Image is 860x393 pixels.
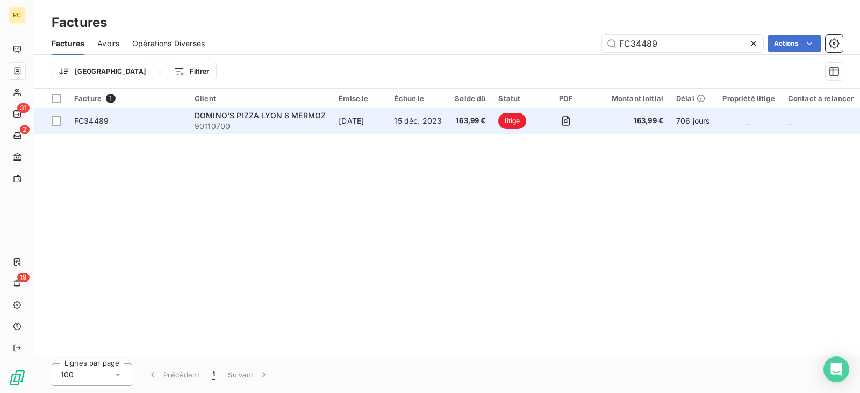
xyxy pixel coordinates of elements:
[195,121,326,132] span: 90110700
[206,363,221,386] button: 1
[823,356,849,382] div: Open Intercom Messenger
[167,63,216,80] button: Filtrer
[221,363,276,386] button: Suivant
[61,369,74,380] span: 100
[676,94,709,103] div: Délai
[394,94,442,103] div: Échue le
[9,369,26,387] img: Logo LeanPay
[212,369,215,380] span: 1
[74,116,109,125] span: FC34489
[747,116,750,125] span: _
[339,94,381,103] div: Émise le
[455,116,485,126] span: 163,99 €
[670,108,716,134] td: 706 jours
[599,94,663,103] div: Montant initial
[106,94,116,103] span: 1
[768,35,821,52] button: Actions
[132,38,205,49] span: Opérations Diverses
[74,94,102,103] span: Facture
[546,94,585,103] div: PDF
[722,94,775,103] div: Propriété litige
[52,63,153,80] button: [GEOGRAPHIC_DATA]
[195,111,326,120] span: DOMINO'S PIZZA LYON 8 MERMOZ
[602,35,763,52] input: Rechercher
[195,94,326,103] div: Client
[17,273,30,282] span: 19
[52,38,84,49] span: Factures
[788,116,791,125] span: _
[498,113,526,129] span: litige
[332,108,388,134] td: [DATE]
[97,38,119,49] span: Avoirs
[498,94,533,103] div: Statut
[388,108,448,134] td: 15 déc. 2023
[20,125,30,134] span: 2
[455,94,485,103] div: Solde dû
[141,363,206,386] button: Précédent
[52,13,107,32] h3: Factures
[17,103,30,113] span: 31
[599,116,663,126] span: 163,99 €
[9,6,26,24] div: RC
